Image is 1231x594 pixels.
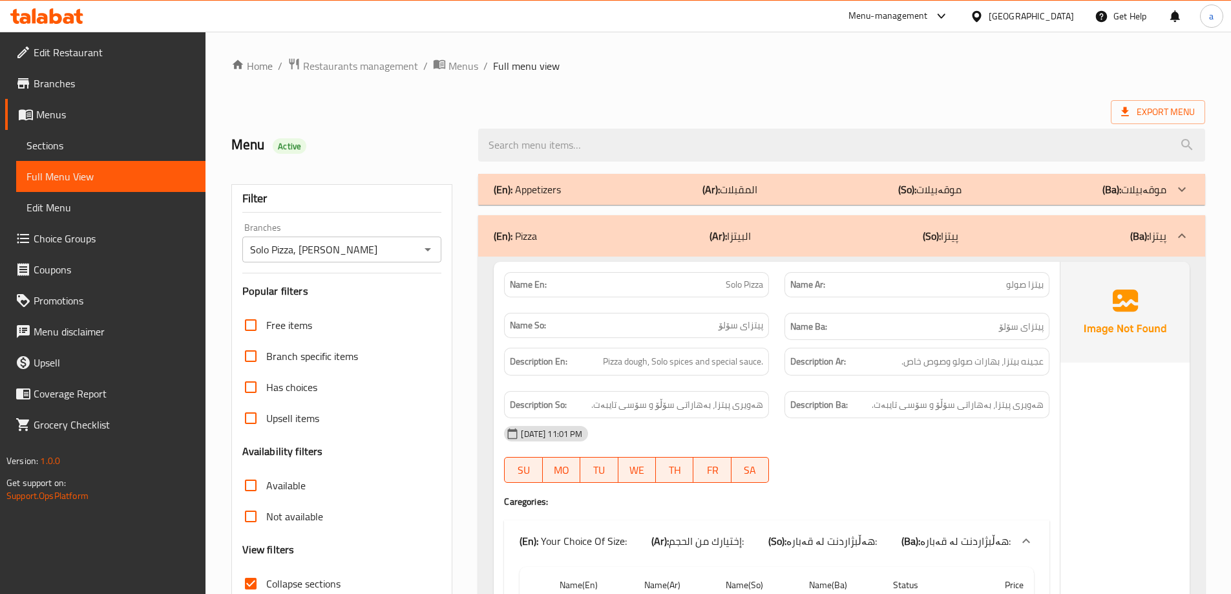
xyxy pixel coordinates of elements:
[731,457,769,483] button: SA
[543,457,580,483] button: MO
[423,58,428,74] li: /
[242,284,442,299] h3: Popular filters
[1006,278,1044,292] span: بيتزا صولو
[34,293,195,308] span: Promotions
[288,58,418,74] a: Restaurants management
[923,228,958,244] p: پیتزا
[5,409,205,440] a: Grocery Checklist
[266,317,312,333] span: Free items
[504,457,542,483] button: SU
[242,542,295,557] h3: View filters
[16,130,205,161] a: Sections
[1130,226,1149,246] b: (Ba):
[726,278,763,292] span: Solo Pizza
[790,278,825,292] strong: Name Ar:
[266,478,306,493] span: Available
[898,180,916,199] b: (So):
[585,461,613,480] span: TU
[790,354,846,370] strong: Description Ar:
[34,262,195,277] span: Coupons
[478,215,1205,257] div: (En): Pizza(Ar):البيتزا(So):پیتزا(Ba):پیتزا
[273,140,306,153] span: Active
[1209,9,1214,23] span: a
[5,37,205,68] a: Edit Restaurant
[702,182,757,197] p: المقبلات
[5,68,205,99] a: Branches
[790,319,827,335] strong: Name Ba:
[266,576,341,591] span: Collapse sections
[303,58,418,74] span: Restaurants management
[6,474,66,491] span: Get support on:
[231,135,463,154] h2: Menu
[901,531,920,551] b: (Ba):
[651,531,669,551] b: (Ar):
[510,397,567,413] strong: Description So:
[266,410,319,426] span: Upsell items
[504,520,1049,562] div: (En): Your Choice Of Size:(Ar):إختيارك من الحجم:(So):هەڵبژاردنت لە قەبارە:(Ba):هەڵبژاردنت لە قەبارە:
[923,226,941,246] b: (So):
[898,182,962,197] p: موقەبیلات
[494,228,537,244] p: Pizza
[520,531,538,551] b: (En):
[5,99,205,130] a: Menus
[34,355,195,370] span: Upsell
[624,461,651,480] span: WE
[34,386,195,401] span: Coverage Report
[494,180,512,199] b: (En):
[618,457,656,483] button: WE
[6,452,38,469] span: Version:
[669,531,744,551] span: إختيارك من الحجم:
[242,444,323,459] h3: Availability filters
[999,319,1044,335] span: پیتزای سۆلۆ
[34,231,195,246] span: Choice Groups
[5,316,205,347] a: Menu disclaimer
[661,461,688,480] span: TH
[483,58,488,74] li: /
[5,223,205,254] a: Choice Groups
[448,58,478,74] span: Menus
[273,138,306,154] div: Active
[504,495,1049,508] h4: Caregories:
[36,107,195,122] span: Menus
[510,461,537,480] span: SU
[231,58,273,74] a: Home
[26,138,195,153] span: Sections
[478,129,1205,162] input: search
[510,319,546,332] strong: Name So:
[693,457,731,483] button: FR
[26,169,195,184] span: Full Menu View
[580,457,618,483] button: TU
[603,354,763,370] span: Pizza dough, Solo spices and special sauce.
[493,58,560,74] span: Full menu view
[266,379,317,395] span: Has choices
[278,58,282,74] li: /
[34,45,195,60] span: Edit Restaurant
[433,58,478,74] a: Menus
[231,58,1205,74] nav: breadcrumb
[494,182,561,197] p: Appetizers
[719,319,763,332] span: پیتزای سۆلۆ
[34,324,195,339] span: Menu disclaimer
[710,226,727,246] b: (Ar):
[516,428,587,440] span: [DATE] 11:01 PM
[510,278,547,292] strong: Name En:
[26,200,195,215] span: Edit Menu
[768,531,786,551] b: (So):
[656,457,693,483] button: TH
[737,461,764,480] span: SA
[872,397,1044,413] span: هەویری پیتزا، بەهاراتی سۆڵۆ و سۆسی تایبەت.
[1060,262,1190,363] img: Ae5nvW7+0k+MAAAAAElFTkSuQmCC
[790,397,848,413] strong: Description Ba:
[710,228,751,244] p: البيتزا
[494,226,512,246] b: (En):
[5,285,205,316] a: Promotions
[1102,180,1121,199] b: (Ba):
[591,397,763,413] span: هەویری پیتزا، بەهاراتی سۆڵۆ و سۆسی تایبەت.
[1102,182,1166,197] p: موقەبیلات
[5,254,205,285] a: Coupons
[34,417,195,432] span: Grocery Checklist
[16,192,205,223] a: Edit Menu
[266,509,323,524] span: Not available
[901,354,1044,370] span: عجينه بيتزا، بهارات صولو وصوص خاص.
[510,354,567,370] strong: Description En:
